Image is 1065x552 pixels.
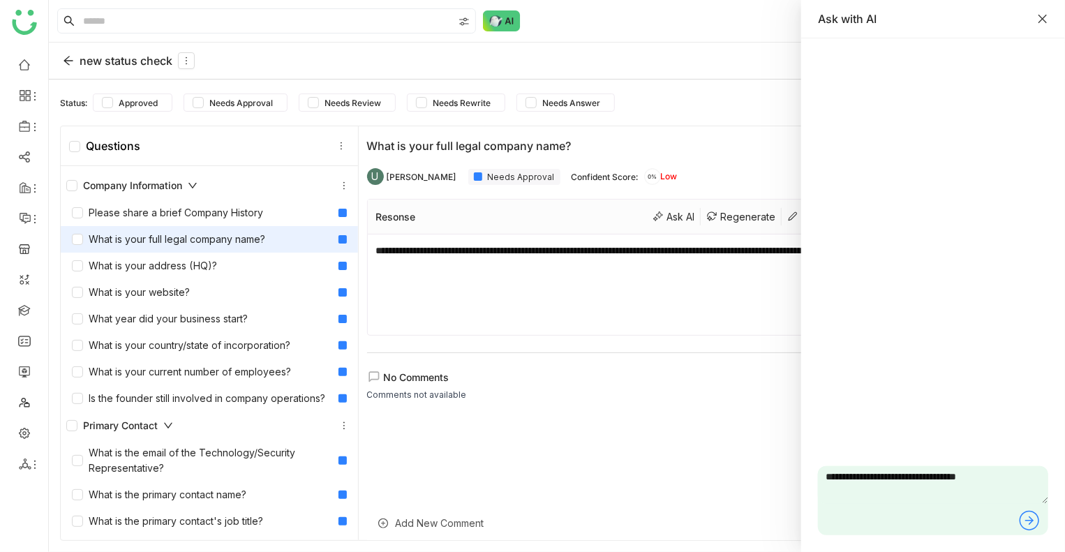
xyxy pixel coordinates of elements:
div: Resonse [376,211,416,223]
div: What is the email of the Technology/Security Representative? [72,445,333,476]
div: [PERSON_NAME] [387,172,457,182]
div: What year did your business start? [72,311,248,327]
div: Questions [69,139,140,153]
img: ask-buddy-normal.svg [483,10,521,31]
div: Low [644,168,678,185]
img: search-type.svg [459,16,470,27]
div: Please share a brief Company History [72,205,263,221]
img: lms-comment.svg [367,370,381,384]
img: logo [12,10,37,35]
div: What is the primary contact's job title? [72,514,263,529]
span: U [372,168,379,185]
div: Ask with AI [818,11,1030,27]
span: Needs Answer [537,98,606,108]
div: Company Information [66,178,198,193]
span: Needs Approval [204,98,278,108]
span: No Comments [384,371,449,383]
div: Primary Contact [66,418,173,433]
span: Approved [113,98,163,108]
div: What is your country/state of incorporation? [72,338,290,353]
div: Comments not available [367,388,467,402]
div: new status check [63,52,195,69]
div: Is the founder still involved in company operations? [72,391,325,406]
span: Needs Rewrite [427,98,496,108]
div: What is your full legal company name? [72,232,265,247]
div: Needs Approval [468,169,560,185]
div: Confident Score: [572,172,639,182]
div: Regenerate [701,208,782,225]
button: Close [1037,13,1048,24]
div: What is your current number of employees? [72,364,291,380]
div: Mark as need review [782,208,905,225]
span: 0% [644,174,661,179]
span: Needs Review [319,98,387,108]
div: Add New Comment [367,506,1045,540]
div: What is your full legal company name? [367,139,1022,153]
div: Company Information [61,172,358,200]
div: Status: [60,98,87,108]
div: What is your address (HQ)? [72,258,217,274]
div: What is the primary contact name? [72,487,246,502]
div: Ask AI [647,208,701,225]
div: What is your website? [72,285,190,300]
div: Primary Contact [61,412,358,440]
